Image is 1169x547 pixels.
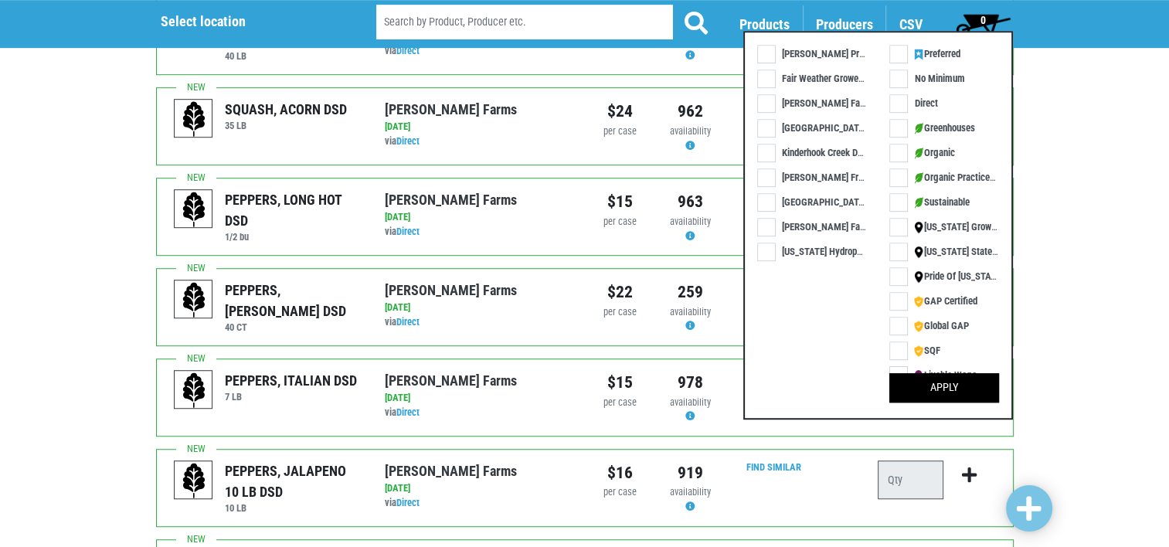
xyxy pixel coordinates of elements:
[914,345,923,357] img: safety-e55c860ca8c00a9c171001a62a92dabd.png
[914,197,923,209] img: leaf-e5c59151409436ccce96b2ca1b28e03c.png
[739,16,790,32] a: Products
[757,219,882,235] label: [PERSON_NAME] Farms
[757,46,889,62] label: [PERSON_NAME] Produce
[385,210,573,225] div: [DATE]
[889,46,966,62] label: Preferred
[225,502,362,514] h6: 10 LB
[914,49,923,60] img: preferred-selected-fd158d3b5dce343f6860d0a9849ef97c.svg
[175,190,213,229] img: placeholder-variety-43d6402dacf2d531de610a020419775a.svg
[889,373,999,403] button: Apply
[385,101,517,117] a: [PERSON_NAME] Farms
[396,497,420,508] a: Direct
[914,172,923,184] img: leaf-e5c59151409436ccce96b2ca1b28e03c.png
[225,120,347,131] h6: 35 LB
[225,50,362,62] h6: 40 LB
[385,315,573,330] div: via
[889,169,995,185] label: Organic practice
[385,301,573,315] div: [DATE]
[596,485,644,500] div: per case
[757,169,934,185] label: [PERSON_NAME] Fruit and Vegetable
[878,460,943,499] input: Qty
[396,316,420,328] a: Direct
[596,215,644,229] div: per case
[949,8,1018,39] a: 0
[746,461,801,473] a: Find Similar
[396,45,420,56] a: Direct
[385,120,573,134] div: [DATE]
[225,189,362,231] div: PEPPERS, LONG HOT DSD
[175,100,213,138] img: placeholder-variety-43d6402dacf2d531de610a020419775a.svg
[816,16,873,32] a: Producers
[596,124,644,139] div: per case
[757,144,875,161] label: Kinderhook Creek DSD
[889,243,1069,260] label: [US_STATE] State Grown & Certified
[175,461,213,500] img: placeholder-variety-43d6402dacf2d531de610a020419775a.svg
[914,246,923,258] img: map_marker-0e94453035b3232a4d21701695807de9.png
[889,120,980,136] label: Greenhouses
[596,305,644,320] div: per case
[914,370,923,382] img: badge-943c00e488f830e7ca91210bdb1bdaaf.png
[914,296,923,307] img: safety-e55c860ca8c00a9c171001a62a92dabd.png
[670,306,711,318] span: availability
[670,216,711,227] span: availability
[596,460,644,485] div: $16
[385,282,517,298] a: [PERSON_NAME] Farms
[385,192,517,208] a: [PERSON_NAME] Farms
[596,189,644,214] div: $15
[667,370,714,395] div: 978
[385,481,573,496] div: [DATE]
[596,280,644,304] div: $22
[385,406,573,420] div: via
[757,120,873,136] label: [GEOGRAPHIC_DATA]
[225,321,362,333] h6: 40 CT
[596,370,644,395] div: $15
[889,318,974,334] label: Global GAP
[889,293,983,309] label: GAP Certified
[889,268,1008,284] label: Pride of [US_STATE]
[161,13,337,30] h5: Select location
[757,194,873,210] label: [GEOGRAPHIC_DATA]
[596,99,644,124] div: $24
[670,396,711,408] span: availability
[396,406,420,418] a: Direct
[596,396,644,410] div: per case
[385,225,573,240] div: via
[225,370,357,391] div: PEPPERS, ITALIAN DSD
[889,219,1001,235] label: [US_STATE] Grown
[670,125,711,137] span: availability
[889,70,970,87] label: No minimum
[225,280,362,321] div: PEPPERS, [PERSON_NAME] DSD
[225,391,357,403] h6: 7 LB
[385,391,573,406] div: [DATE]
[175,280,213,319] img: placeholder-variety-43d6402dacf2d531de610a020419775a.svg
[899,16,923,32] a: CSV
[670,486,711,498] span: availability
[914,222,923,233] img: map_marker-0e94453035b3232a4d21701695807de9.png
[914,123,923,134] img: leaf-e5c59151409436ccce96b2ca1b28e03c.png
[667,280,714,304] div: 259
[889,342,946,358] label: SQF
[667,99,714,124] div: 962
[396,135,420,147] a: Direct
[385,44,573,59] div: via
[914,271,923,283] img: map_marker-0e94453035b3232a4d21701695807de9.png
[667,460,714,485] div: 919
[757,243,930,260] label: [US_STATE] Hydroponic Produce LLC
[757,70,872,87] label: Fair Weather Growers
[667,189,714,214] div: 963
[889,144,960,161] label: Organic
[889,95,943,111] label: Direct
[385,134,573,149] div: via
[385,463,517,479] a: [PERSON_NAME] Farms
[914,148,923,159] img: leaf-e5c59151409436ccce96b2ca1b28e03c.png
[376,5,673,39] input: Search by Product, Producer etc.
[396,226,420,237] a: Direct
[225,460,362,502] div: PEPPERS, JALAPENO 10 LB DSD
[385,496,573,511] div: via
[757,95,882,111] label: [PERSON_NAME] Farms
[225,231,362,243] h6: 1/2 bu
[914,321,923,332] img: safety-e55c860ca8c00a9c171001a62a92dabd.png
[225,99,347,120] div: SQUASH, ACORN DSD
